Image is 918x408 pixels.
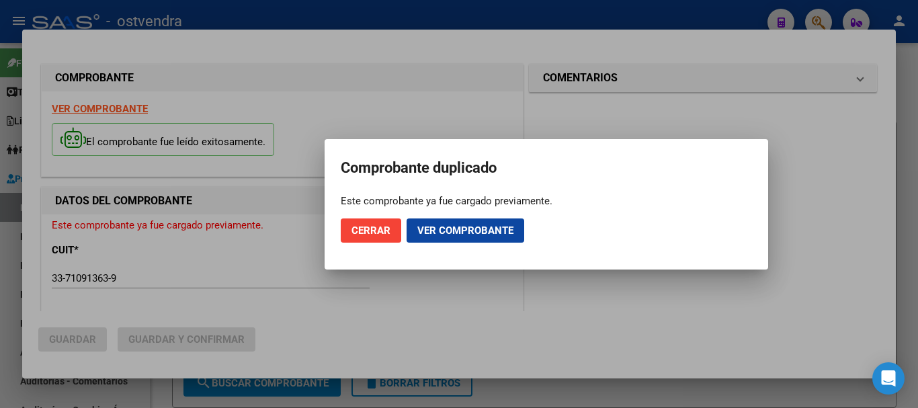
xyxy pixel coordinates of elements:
[407,218,524,243] button: Ver comprobante
[341,218,401,243] button: Cerrar
[341,194,752,208] div: Este comprobante ya fue cargado previamente.
[872,362,905,395] div: Open Intercom Messenger
[417,225,513,237] span: Ver comprobante
[351,225,390,237] span: Cerrar
[341,155,752,181] h2: Comprobante duplicado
